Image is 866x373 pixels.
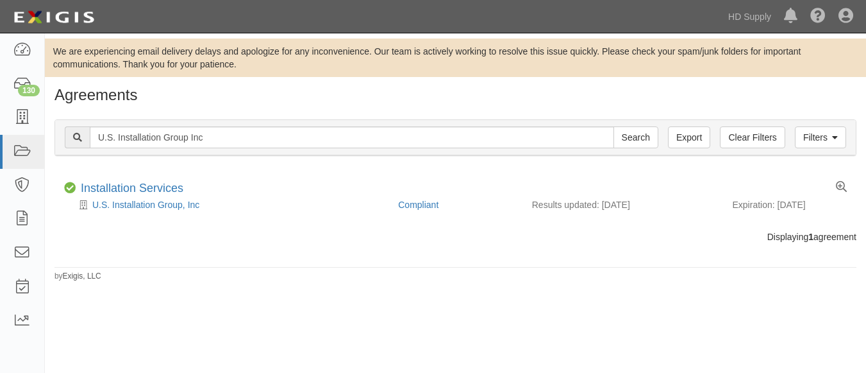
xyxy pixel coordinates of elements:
i: Compliant [64,182,76,194]
a: View results summary [836,182,847,193]
div: We are experiencing email delivery delays and apologize for any inconvenience. Our team is active... [45,45,866,71]
div: Installation Services [81,182,183,196]
i: Help Center - Complianz [810,9,826,24]
a: Filters [795,126,846,148]
div: 130 [18,85,40,96]
div: Results updated: [DATE] [532,198,713,211]
a: Exigis, LLC [63,272,101,281]
a: U.S. Installation Group, Inc [92,200,199,210]
a: Clear Filters [720,126,785,148]
b: 1 [808,232,813,242]
input: Search [90,126,614,148]
div: Expiration: [DATE] [733,198,847,211]
a: Compliant [398,200,438,210]
input: Search [613,126,658,148]
a: Export [668,126,710,148]
img: logo-5460c22ac91f19d4615b14bd174203de0afe785f0fc80cf4dbbc73dc1793850b.png [10,6,98,29]
div: Displaying agreement [45,230,866,243]
div: U.S. Installation Group, Inc [64,198,388,211]
h1: Agreements [54,87,856,103]
small: by [54,271,101,282]
a: HD Supply [722,4,778,30]
a: Installation Services [81,182,183,195]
